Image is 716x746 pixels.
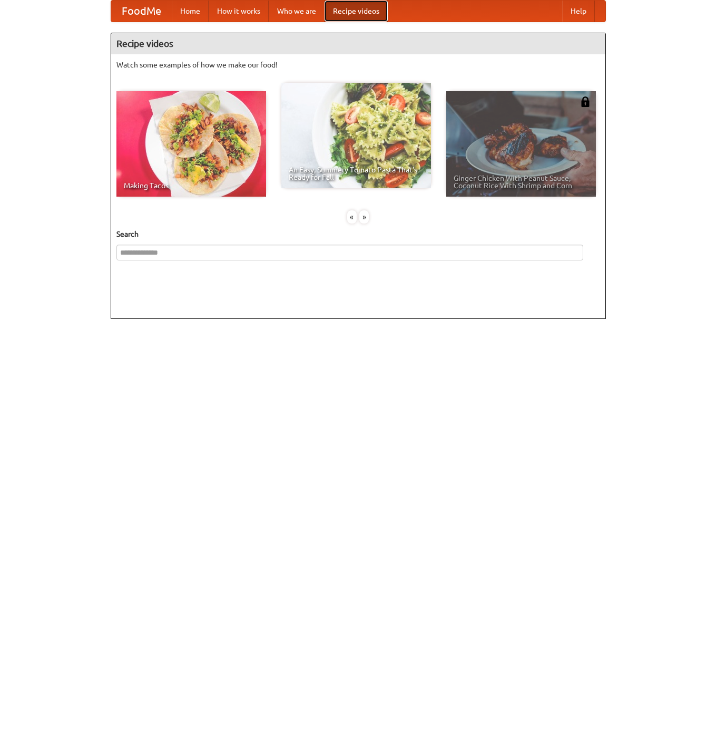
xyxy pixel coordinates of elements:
a: Making Tacos [116,91,266,197]
a: Who we are [269,1,325,22]
div: « [347,210,357,224]
div: » [359,210,369,224]
a: Home [172,1,209,22]
a: Recipe videos [325,1,388,22]
h5: Search [116,229,600,239]
span: An Easy, Summery Tomato Pasta That's Ready for Fall [289,166,424,181]
p: Watch some examples of how we make our food! [116,60,600,70]
h4: Recipe videos [111,33,605,54]
a: An Easy, Summery Tomato Pasta That's Ready for Fall [281,83,431,188]
img: 483408.png [580,96,591,107]
a: How it works [209,1,269,22]
a: Help [562,1,595,22]
a: FoodMe [111,1,172,22]
span: Making Tacos [124,182,259,189]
